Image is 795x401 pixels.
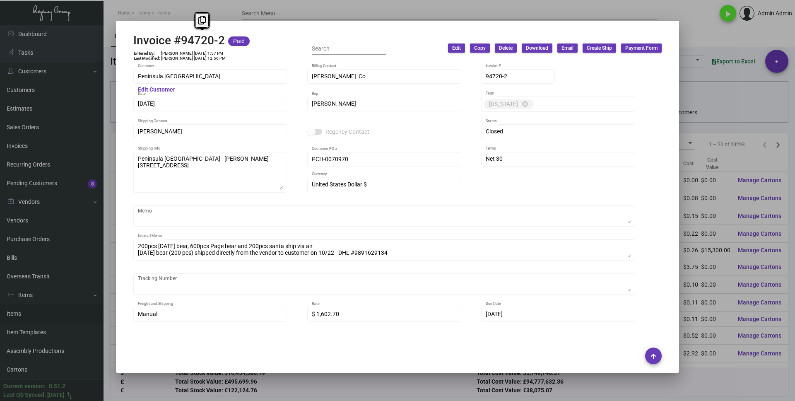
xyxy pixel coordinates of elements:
td: [PERSON_NAME] [DATE] 12:56 PM [161,56,226,61]
span: Closed [486,128,503,135]
mat-icon: cancel [521,100,529,108]
span: Delete [499,45,513,52]
span: Manual [138,311,157,317]
span: Regency Contact [325,127,369,137]
td: Last Modified: [133,56,161,61]
button: Download [522,43,552,53]
mat-chip: Paid [228,36,250,46]
span: Download [526,45,548,52]
div: Current version: [3,382,46,391]
span: Copy [474,45,486,52]
mat-hint: Edit Customer [138,87,175,93]
button: Copy [470,43,490,53]
button: Edit [448,43,465,53]
mat-chip: [US_STATE] [484,99,534,109]
div: 0.51.2 [49,382,65,391]
button: Email [557,43,578,53]
span: Email [561,45,573,52]
span: Edit [452,45,461,52]
button: Create Ship [583,43,616,53]
div: Last Qb Synced: [DATE] [3,391,65,399]
h2: Invoice #94720-2 [133,34,225,48]
span: Payment Form [625,45,658,52]
td: Entered By: [133,51,161,56]
i: Copy [198,16,206,24]
span: Create Ship [587,45,612,52]
button: Delete [495,43,517,53]
button: Payment Form [621,43,662,53]
td: [PERSON_NAME] [DATE] 1:57 PM [161,51,226,56]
